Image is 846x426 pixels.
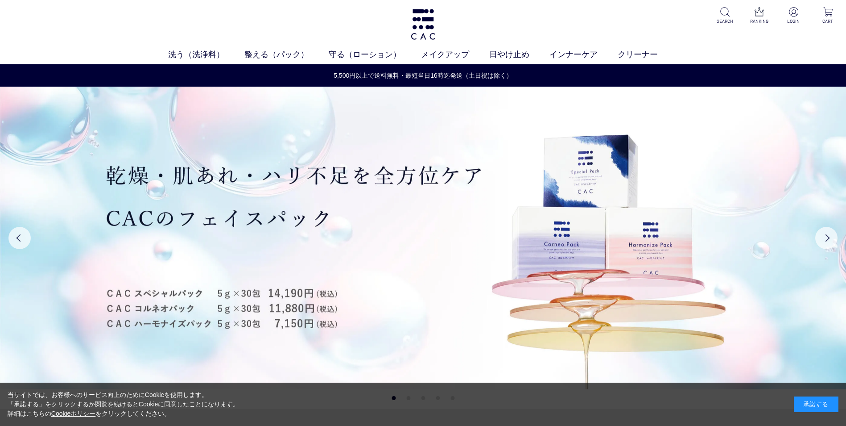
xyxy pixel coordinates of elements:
[794,397,838,412] div: 承諾する
[51,410,96,417] a: Cookieポリシー
[549,49,618,61] a: インナーケア
[421,49,489,61] a: メイクアップ
[8,390,239,418] div: 当サイトでは、お客様へのサービス向上のためにCookieを使用します。 「承諾する」をクリックするか閲覧を続けるとCookieに同意したことになります。 詳細はこちらの をクリックしてください。
[168,49,244,61] a: 洗う（洗浄料）
[244,49,329,61] a: 整える（パック）
[783,7,805,25] a: LOGIN
[714,18,736,25] p: SEARCH
[748,18,770,25] p: RANKING
[748,7,770,25] a: RANKING
[329,49,421,61] a: 守る（ローション）
[8,227,31,249] button: Previous
[783,18,805,25] p: LOGIN
[815,227,838,249] button: Next
[618,49,678,61] a: クリーナー
[817,18,839,25] p: CART
[409,9,437,40] img: logo
[489,49,549,61] a: 日やけ止め
[714,7,736,25] a: SEARCH
[0,71,846,80] a: 5,500円以上で送料無料・最短当日16時迄発送（土日祝は除く）
[817,7,839,25] a: CART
